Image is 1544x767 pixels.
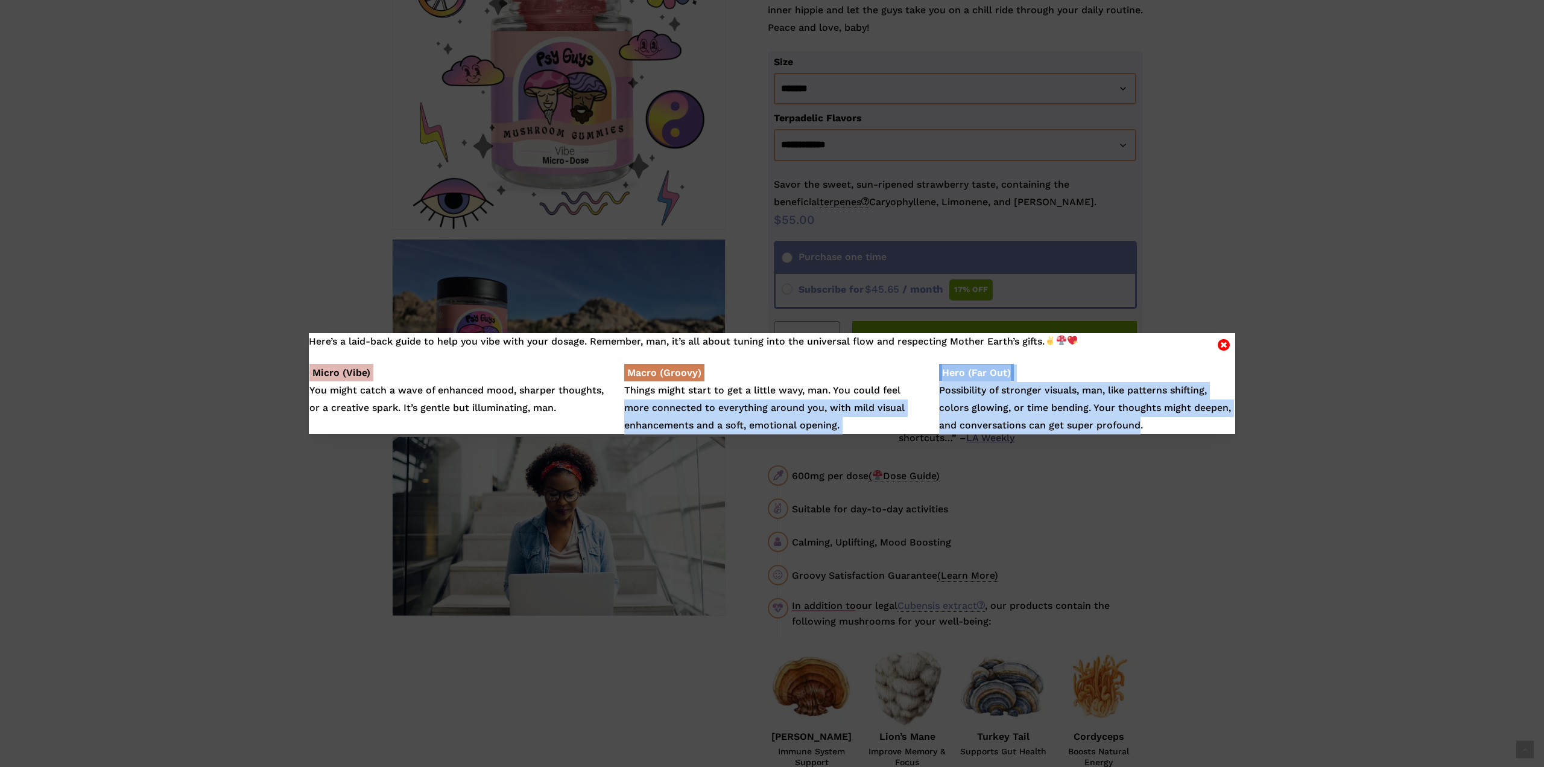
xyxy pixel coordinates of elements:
[624,364,920,434] p: Things might start to get a little wavy, man. You could feel more connected to everything around ...
[624,364,704,381] strong: Macro (Groovy)
[309,364,373,381] strong: Micro (Vibe)
[309,333,1235,351] p: Here’s a laid-back guide to help you vibe with your dosage. Remember, man, it’s all about tuning ...
[309,364,606,416] p: You might catch a wave of enhanced mood, sharper thoughts, or a creative spark. It’s gentle but i...
[939,364,1014,381] strong: Hero (Far Out)
[1045,336,1055,345] img: ✌️
[1068,336,1077,345] img: 💖
[1057,336,1066,345] img: 🍄
[939,364,1235,434] p: Possibility of stronger visuals, man, like patterns shifting, colors glowing, or time bending. Yo...
[1217,337,1231,348] button: Close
